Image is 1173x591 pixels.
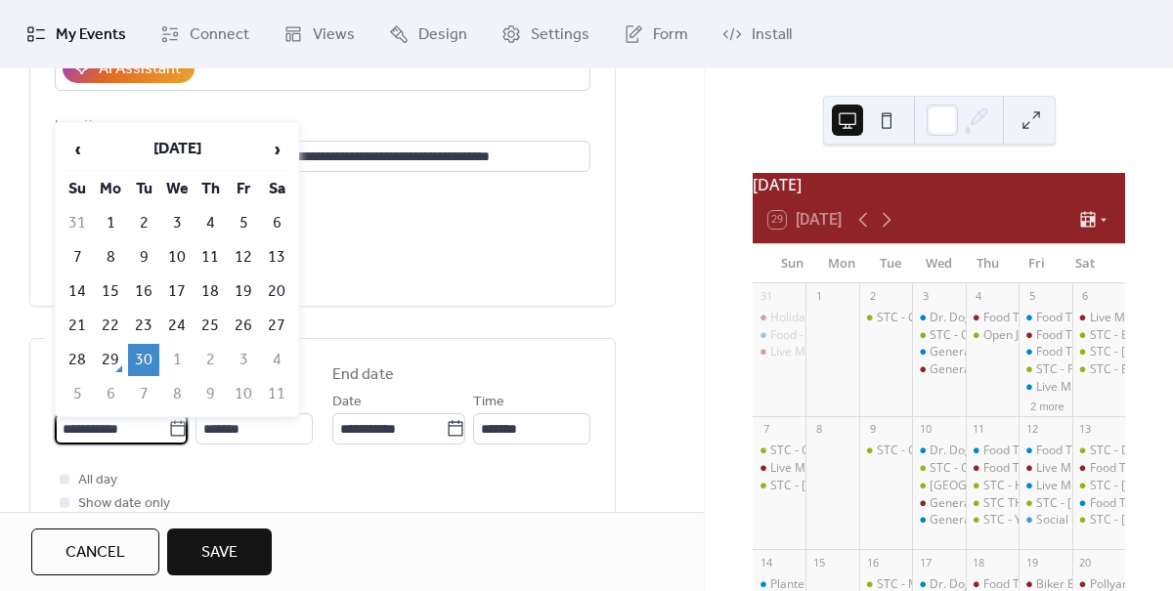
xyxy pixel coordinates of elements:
[753,443,805,459] div: STC - Outdoor Doggie Dining class @ 1pm - 2:30pm (CDT)
[817,244,866,283] div: Mon
[753,310,805,326] div: Holiday Taproom Hours 12pm -10pm @ Sun Aug 31, 2025
[1019,460,1071,477] div: Live Music - Dan Colles - Lemont @ Fri Sep 12, 2025 7pm - 10pm (CDT)
[865,422,880,437] div: 9
[195,275,226,308] td: 18
[62,275,93,308] td: 14
[261,207,292,239] td: 6
[62,344,93,376] td: 28
[912,344,965,360] div: General Knowledge - Roselle @ Wed Sep 3, 2025 7pm - 9pm (CDT)
[62,310,93,342] td: 21
[859,310,912,326] div: STC - General Knowledge Trivia @ Tue Sep 2, 2025 7pm - 9pm (CDT)
[966,327,1019,344] div: Open Jam with Sam Wyatt @ STC @ Thu Sep 4, 2025 7pm - 11pm (CDT)
[708,8,806,61] a: Install
[95,173,126,205] th: Mo
[313,23,355,47] span: Views
[1024,289,1039,304] div: 5
[332,363,394,387] div: End date
[95,310,126,342] td: 22
[1012,244,1061,283] div: Fri
[770,344,1079,360] div: Live Music - [PERSON_NAME] @ [DATE] 2pm - 5pm (CDT)
[65,541,125,565] span: Cancel
[1019,379,1071,396] div: Live Music - Billy Denton - Roselle @ Fri Sep 5, 2025 7pm - 10pm (CDT)
[128,173,159,205] th: Tu
[261,310,292,342] td: 27
[128,344,159,376] td: 30
[1072,327,1125,344] div: STC - Brew Town Bites @ Sat Sep 6, 2025 2pm - 7pm (CDT)
[161,344,193,376] td: 1
[195,310,226,342] td: 25
[915,244,964,283] div: Wed
[228,207,259,239] td: 5
[261,173,292,205] th: Sa
[99,58,181,81] div: AI Assistant
[161,241,193,274] td: 10
[1019,443,1071,459] div: Food Truck - Da Wing Wagon/ Launch party - Roselle @ Fri Sep 12, 2025 5pm - 9pm (CDT)
[1019,344,1071,360] div: Food Truck- Uncle Cams Sandwiches - Roselle @ Fri Sep 5, 2025 5pm - 9pm (CDT)
[62,378,93,410] td: 5
[972,555,986,570] div: 18
[811,422,826,437] div: 8
[63,54,195,83] button: AI Assistant
[31,528,159,575] button: Cancel
[487,8,604,61] a: Settings
[261,344,292,376] td: 4
[128,275,159,308] td: 16
[228,241,259,274] td: 12
[195,173,226,205] th: Th
[1019,361,1071,378] div: STC - Four Ds BBQ @ Fri Sep 5, 2025 5pm - 9pm (CDT)
[418,23,467,47] span: Design
[1019,512,1071,528] div: Social - Magician Pat Flanagan @ Fri Sep 12, 2025 8pm - 10:30pm (CDT)
[228,378,259,410] td: 10
[1019,495,1071,512] div: STC - Warren Douglas Band @ Fri Sep 12, 2025 7pm - 10pm (CDT)
[78,492,170,516] span: Show date only
[912,478,965,494] div: STC - Stadium Street Eats @ Wed Sep 10, 2025 6pm - 9pm (CDT)
[228,275,259,308] td: 19
[609,8,703,61] a: Form
[753,460,805,477] div: Live Music - Dylan Raymond - Lemont @ Sun Sep 7, 2025 2pm - 4pm (CDT)
[768,244,817,283] div: Sun
[63,130,92,169] span: ‹
[332,391,362,414] span: Date
[95,241,126,274] td: 8
[161,378,193,410] td: 8
[770,460,1079,477] div: Live Music - [PERSON_NAME] @ [DATE] 2pm - 4pm (CDT)
[95,378,126,410] td: 6
[128,310,159,342] td: 23
[966,512,1019,528] div: STC - Yacht Rockettes @ Thu Sep 11, 2025 7pm - 10pm (CDT)
[95,275,126,308] td: 15
[1072,310,1125,326] div: Live Music- InFunktious Duo - Lemont @ Sat Sep 6, 2025 2pm - 5pm (CDT)
[1072,443,1125,459] div: STC - Dark Horse Grill @ Sat Sep 13, 2025 1pm - 5pm (CDT)
[1072,344,1125,360] div: STC - Terry Byrne @ Sat Sep 6, 2025 2pm - 5pm (CDT)
[759,555,773,570] div: 14
[912,310,965,326] div: Dr. Dog’s Food Truck - Roselle @ Weekly from 6pm to 9pm
[770,310,1027,326] div: Holiday Taproom Hours 12pm -10pm @ [DATE]
[912,327,965,344] div: STC - Charity Bike Ride with Sammy's Bikes @ Weekly from 6pm to 7:30pm on Wednesday from Wed May ...
[128,241,159,274] td: 9
[770,327,1090,344] div: Food - Good Stuff Eats - Roselle @ [DATE] 1pm - 4pm (CDT)
[195,241,226,274] td: 11
[966,495,1019,512] div: STC THEME NIGHT - YACHT ROCK @ Thu Sep 11, 2025 6pm - 10pm (CDT)
[918,289,933,304] div: 3
[1022,397,1071,413] button: 2 more
[912,512,965,528] div: General Knowledge Trivia - Roselle @ Wed Sep 10, 2025 7pm - 9pm (CDT)
[1019,310,1071,326] div: Food Truck - Koris Koop -Roselle @ Fri Sep 5, 2025 5pm - 9pm (CDT)
[62,173,93,205] th: Su
[1019,327,1071,344] div: Food Truck - Pizza 750 - Lemont @ Fri Sep 5, 2025 5pm - 9pm (CDT)
[966,478,1019,494] div: STC - Happy Lobster @ Thu Sep 11, 2025 5pm - 9pm (CDT)
[770,443,1083,459] div: STC - Outdoor Doggie Dining class @ 1pm - 2:30pm (CDT)
[966,310,1019,326] div: Food Truck - Tacos Los Jarochitos - Lemont @ Thu Sep 4, 2025 5pm - 9pm (CDT)
[1024,555,1039,570] div: 19
[195,207,226,239] td: 4
[918,555,933,570] div: 17
[865,555,880,570] div: 16
[753,478,805,494] div: STC - Hunt House Creative Arts Center Adult Band Showcase @ Sun Sep 7, 2025 5pm - 7pm (CDT)STC - ...
[95,207,126,239] td: 1
[161,207,193,239] td: 3
[128,378,159,410] td: 7
[966,460,1019,477] div: Food Truck - Tacos Los Jarochitos - Lemont @ Thu Sep 11, 2025 5pm - 9pm (CDT)
[161,310,193,342] td: 24
[1078,422,1093,437] div: 13
[261,241,292,274] td: 13
[963,244,1012,283] div: Thu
